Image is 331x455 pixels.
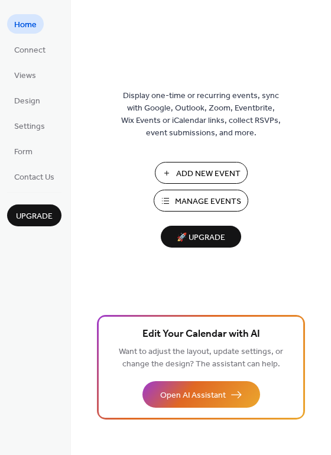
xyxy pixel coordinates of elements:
[14,146,33,158] span: Form
[14,44,46,57] span: Connect
[7,141,40,161] a: Form
[14,95,40,108] span: Design
[119,344,283,372] span: Want to adjust the layout, update settings, or change the design? The assistant can help.
[7,167,61,186] a: Contact Us
[155,162,248,184] button: Add New Event
[14,19,37,31] span: Home
[121,90,281,139] span: Display one-time or recurring events, sync with Google, Outlook, Zoom, Eventbrite, Wix Events or ...
[7,204,61,226] button: Upgrade
[14,171,54,184] span: Contact Us
[7,40,53,59] a: Connect
[142,326,260,343] span: Edit Your Calendar with AI
[7,90,47,110] a: Design
[7,65,43,84] a: Views
[16,210,53,223] span: Upgrade
[168,230,234,246] span: 🚀 Upgrade
[7,116,52,135] a: Settings
[161,226,241,248] button: 🚀 Upgrade
[14,70,36,82] span: Views
[7,14,44,34] a: Home
[14,121,45,133] span: Settings
[154,190,248,212] button: Manage Events
[176,168,241,180] span: Add New Event
[142,381,260,408] button: Open AI Assistant
[160,389,226,402] span: Open AI Assistant
[175,196,241,208] span: Manage Events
